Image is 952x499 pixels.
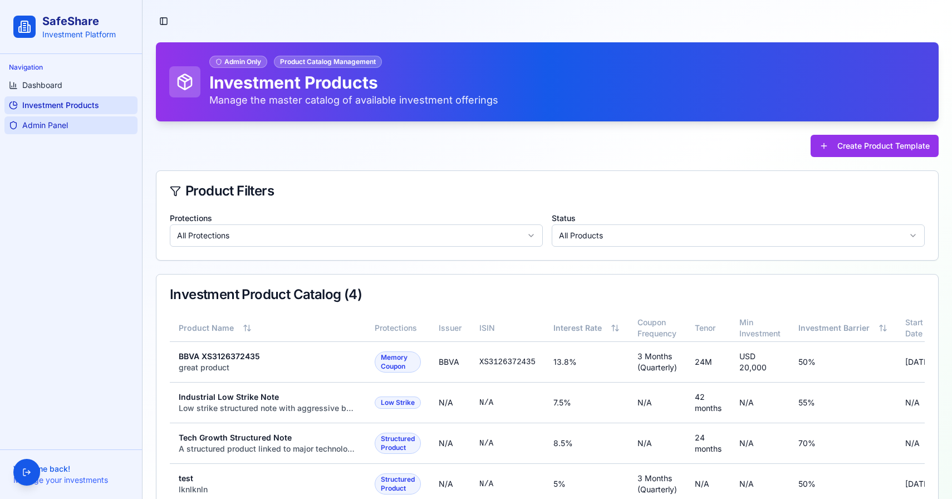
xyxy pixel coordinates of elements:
[13,474,129,486] p: Manage your investments
[42,13,116,29] h1: SafeShare
[375,433,421,454] div: Structured Product
[896,382,940,423] td: N/A
[170,213,212,223] label: Protections
[274,56,382,68] div: Product Catalog Management
[789,423,896,463] td: 70%
[553,322,620,334] button: Interest Rate
[896,341,940,382] td: [DATE]
[544,382,629,423] td: 7.5%
[479,358,536,366] span: XS3126372435
[170,184,925,198] div: Product Filters
[686,341,730,382] td: 24M
[375,473,421,495] div: Structured Product
[552,213,576,223] label: Status
[4,76,138,94] a: Dashboard
[179,362,357,373] div: great product
[430,423,470,463] td: N/A
[4,58,138,76] div: Navigation
[22,120,68,131] span: Admin Panel
[42,29,116,40] p: Investment Platform
[789,382,896,423] td: 55%
[470,315,544,341] th: ISIN
[629,382,686,423] td: N/A
[22,80,62,91] span: Dashboard
[13,463,129,474] p: Welcome back!
[798,322,887,334] button: Investment Barrier
[686,315,730,341] th: Tenor
[430,341,470,382] td: BBVA
[686,382,730,423] td: 42 months
[430,315,470,341] th: Issuer
[209,56,267,68] div: Admin Only
[209,72,498,92] h1: Investment Products
[4,96,138,114] a: Investment Products
[479,439,493,448] span: N/A
[209,92,498,108] p: Manage the master catalog of available investment offerings
[375,351,421,373] div: Memory Coupon
[430,382,470,423] td: N/A
[896,315,940,341] th: Start Date
[544,341,629,382] td: 13.8%
[730,423,789,463] td: N/A
[789,341,896,382] td: 50%
[686,423,730,463] td: 24 months
[375,397,421,409] div: Low Strike
[811,135,939,157] button: Create Product Template
[179,392,357,403] div: Industrial Low Strike Note
[479,480,493,488] span: N/A
[629,423,686,463] td: N/A
[730,341,789,382] td: USD 20,000
[179,403,357,414] div: Low strike structured note with aggressive barrier levels for higher yield potential on industria...
[170,288,362,301] div: Investment Product Catalog ( 4 )
[479,398,493,407] span: N/A
[179,432,357,443] div: Tech Growth Structured Note
[629,315,686,341] th: Coupon Frequency
[179,473,357,484] div: test
[179,322,252,334] button: Product Name
[22,100,99,111] span: Investment Products
[179,351,357,362] div: BBVA XS3126372435
[896,423,940,463] td: N/A
[544,423,629,463] td: 8.5%
[730,382,789,423] td: N/A
[730,315,789,341] th: Min Investment
[179,443,357,454] div: A structured product linked to major technology stocks with quarterly coupon payments and capital...
[629,341,686,382] td: 3 Months (Quarterly)
[4,116,138,134] a: Admin Panel
[179,484,357,495] div: lknlknln
[366,315,430,341] th: Protections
